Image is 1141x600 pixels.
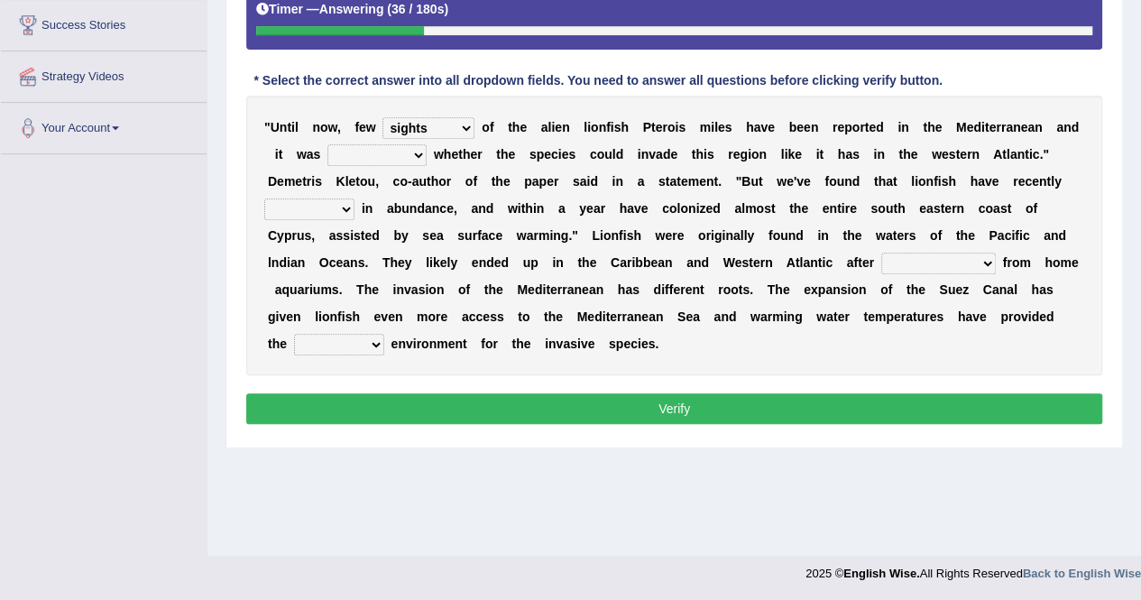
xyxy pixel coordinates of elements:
[473,174,477,189] b: f
[915,174,918,189] b: i
[525,201,533,216] b: h
[482,120,490,134] b: o
[360,174,368,189] b: o
[295,174,302,189] b: e
[771,201,776,216] b: t
[616,147,624,162] b: d
[621,120,629,134] b: h
[877,147,885,162] b: n
[852,120,860,134] b: o
[427,174,431,189] b: t
[865,120,870,134] b: t
[784,147,787,162] b: i
[412,174,419,189] b: a
[897,120,901,134] b: i
[354,120,359,134] b: f
[612,174,615,189] b: i
[579,201,586,216] b: y
[508,147,515,162] b: e
[302,174,307,189] b: t
[312,120,320,134] b: n
[271,120,280,134] b: U
[711,120,714,134] b: i
[501,147,509,162] b: h
[387,201,394,216] b: a
[728,147,732,162] b: r
[634,201,641,216] b: v
[1017,174,1025,189] b: e
[707,147,714,162] b: s
[658,174,666,189] b: s
[598,120,606,134] b: n
[978,174,985,189] b: a
[819,147,824,162] b: t
[735,174,741,189] b: "
[327,120,336,134] b: w
[669,174,676,189] b: a
[246,393,1102,424] button: Verify
[532,174,539,189] b: a
[444,2,448,16] b: )
[432,201,440,216] b: n
[614,120,621,134] b: s
[431,174,439,189] b: h
[1002,147,1007,162] b: t
[676,201,680,216] b: l
[477,147,482,162] b: r
[804,174,811,189] b: e
[764,201,771,216] b: s
[434,147,444,162] b: w
[649,147,656,162] b: v
[573,174,580,189] b: s
[458,147,463,162] b: t
[666,174,670,189] b: t
[836,174,844,189] b: u
[676,174,681,189] b: t
[1056,120,1063,134] b: a
[419,174,427,189] b: u
[970,174,978,189] b: h
[495,174,503,189] b: h
[637,174,644,189] b: a
[811,120,819,134] b: n
[521,201,526,216] b: t
[748,147,751,162] b: i
[893,174,897,189] b: t
[878,174,886,189] b: h
[471,201,478,216] b: a
[446,174,451,189] b: r
[1043,147,1049,162] b: "
[741,201,745,216] b: l
[584,120,587,134] b: l
[1,51,207,97] a: Strategy Videos
[568,147,575,162] b: s
[829,174,837,189] b: o
[985,174,992,189] b: v
[740,147,748,162] b: g
[669,201,677,216] b: o
[699,201,705,216] b: z
[1039,147,1043,162] b: .
[627,201,634,216] b: a
[400,174,408,189] b: o
[651,120,656,134] b: t
[1020,120,1027,134] b: e
[733,147,741,162] b: e
[725,120,732,134] b: s
[700,120,711,134] b: m
[465,174,474,189] b: o
[956,120,967,134] b: M
[754,120,761,134] b: a
[348,174,355,189] b: e
[833,120,837,134] b: r
[1046,174,1051,189] b: t
[524,174,532,189] b: p
[705,201,713,216] b: e
[714,120,718,134] b: l
[393,174,400,189] b: c
[718,120,725,134] b: e
[315,174,322,189] b: s
[844,174,852,189] b: n
[297,147,307,162] b: w
[911,174,915,189] b: l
